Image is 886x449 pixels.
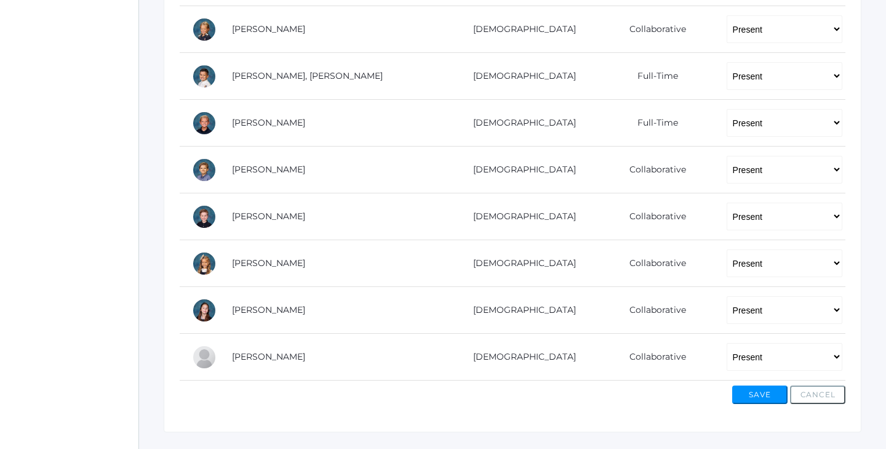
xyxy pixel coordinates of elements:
a: [PERSON_NAME] [232,164,305,175]
a: [PERSON_NAME], [PERSON_NAME] [232,70,383,81]
td: Collaborative [592,334,714,381]
td: [DEMOGRAPHIC_DATA] [448,334,592,381]
a: [PERSON_NAME] [232,257,305,269]
td: [DEMOGRAPHIC_DATA] [448,100,592,147]
td: Collaborative [592,6,714,53]
td: [DEMOGRAPHIC_DATA] [448,6,592,53]
td: Collaborative [592,287,714,334]
a: [PERSON_NAME] [232,351,305,362]
td: [DEMOGRAPHIC_DATA] [448,193,592,240]
td: [DEMOGRAPHIC_DATA] [448,53,592,100]
button: Cancel [790,386,845,404]
div: Noah Smith [192,158,217,182]
td: [DEMOGRAPHIC_DATA] [448,240,592,287]
div: Theodore Smith [192,204,217,229]
a: [PERSON_NAME] [232,211,305,222]
div: Cooper Reyes [192,64,217,89]
td: [DEMOGRAPHIC_DATA] [448,287,592,334]
td: Collaborative [592,147,714,193]
td: Full-Time [592,53,714,100]
td: [DEMOGRAPHIC_DATA] [448,147,592,193]
div: Faye Thompson [192,251,217,276]
td: Collaborative [592,193,714,240]
div: Remmie Tourje [192,298,217,323]
td: Collaborative [592,240,714,287]
div: Mary Wallock [192,345,217,370]
a: [PERSON_NAME] [232,117,305,128]
div: Emery Pedrick [192,17,217,42]
a: [PERSON_NAME] [232,23,305,34]
a: [PERSON_NAME] [232,304,305,315]
button: Save [732,386,788,404]
div: Brooks Roberts [192,111,217,136]
td: Full-Time [592,100,714,147]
